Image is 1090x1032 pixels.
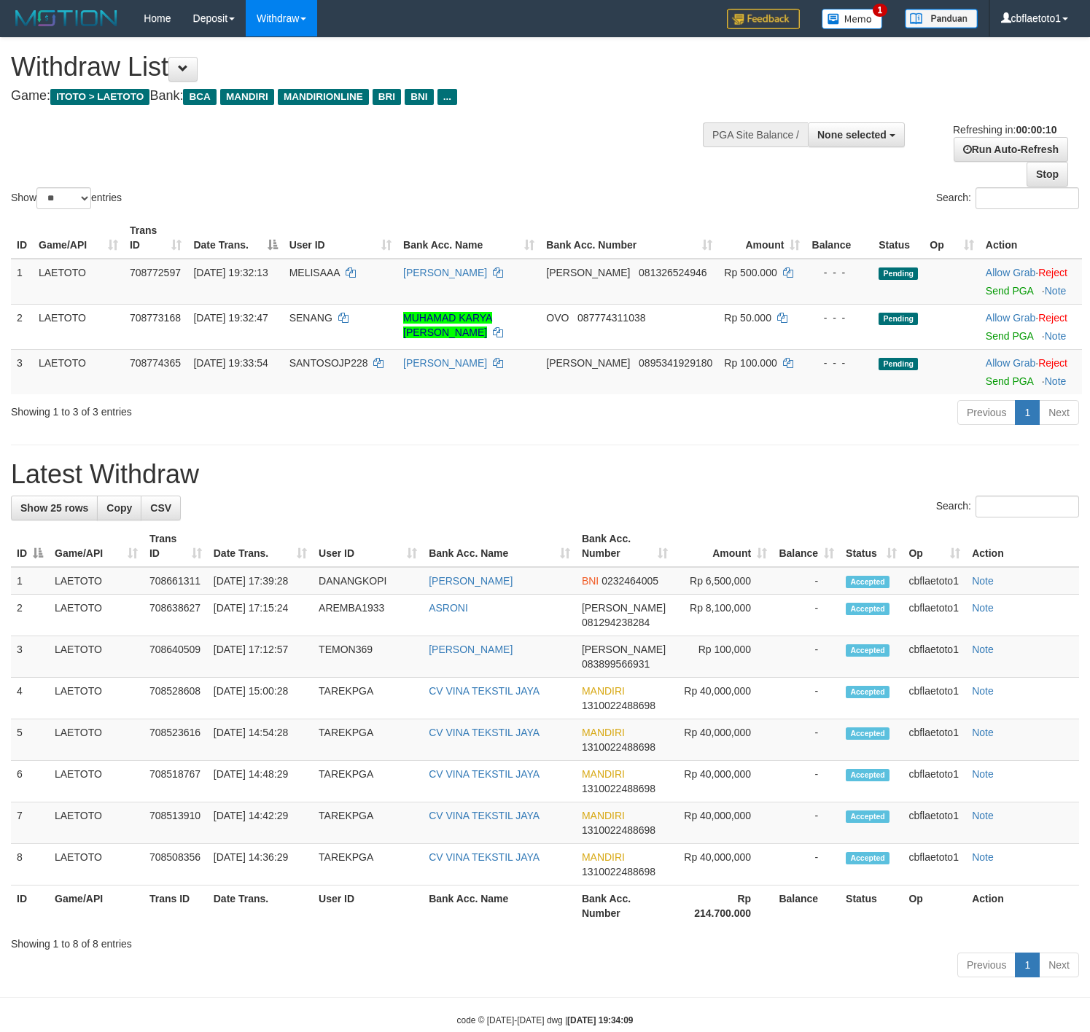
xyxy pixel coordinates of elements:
[546,357,630,369] span: [PERSON_NAME]
[49,719,144,761] td: LAETOTO
[278,89,369,105] span: MANDIRIONLINE
[846,769,889,781] span: Accepted
[313,525,423,567] th: User ID: activate to sort column ascending
[313,886,423,927] th: User ID
[674,636,773,678] td: Rp 100,000
[11,931,1079,951] div: Showing 1 to 8 of 8 entries
[582,602,666,614] span: [PERSON_NAME]
[806,217,873,259] th: Balance
[429,810,540,821] a: CV VINA TEKSTIL JAYA
[903,886,966,927] th: Op
[313,678,423,719] td: TAREKPGA
[183,89,216,105] span: BCA
[976,496,1079,517] input: Search:
[1045,330,1067,342] a: Note
[724,267,776,278] span: Rp 500.000
[976,187,1079,209] input: Search:
[33,304,124,349] td: LAETOTO
[576,886,674,927] th: Bank Acc. Number
[1038,312,1067,324] a: Reject
[582,741,655,753] span: Copy 1310022488698 to clipboard
[703,122,808,147] div: PGA Site Balance /
[437,89,457,105] span: ...
[957,400,1016,425] a: Previous
[1039,400,1079,425] a: Next
[11,719,49,761] td: 5
[429,768,540,780] a: CV VINA TEKSTIL JAYA
[546,267,630,278] span: [PERSON_NAME]
[639,267,706,278] span: Copy 081326524946 to clipboard
[457,1015,634,1025] small: code © [DATE]-[DATE] dwg |
[289,312,332,324] span: SENANG
[124,217,188,259] th: Trans ID: activate to sort column ascending
[130,267,181,278] span: 708772597
[879,313,918,325] span: Pending
[718,217,806,259] th: Amount: activate to sort column ascending
[11,349,33,394] td: 3
[1016,124,1056,136] strong: 00:00:10
[773,761,840,802] td: -
[980,217,1082,259] th: Action
[936,496,1079,517] label: Search:
[808,122,905,147] button: None selected
[11,761,49,802] td: 6
[577,312,645,324] span: Copy 087774311038 to clipboard
[582,783,655,794] span: Copy 1310022488698 to clipboard
[208,844,313,886] td: [DATE] 14:36:29
[11,259,33,305] td: 1
[49,761,144,802] td: LAETOTO
[903,636,966,678] td: cbflaetoto1
[954,137,1068,162] a: Run Auto-Refresh
[674,595,773,636] td: Rp 8,100,000
[49,844,144,886] td: LAETOTO
[11,525,49,567] th: ID: activate to sort column descending
[846,727,889,740] span: Accepted
[840,525,903,567] th: Status: activate to sort column ascending
[966,886,1079,927] th: Action
[373,89,401,105] span: BRI
[144,719,208,761] td: 708523616
[11,217,33,259] th: ID
[903,802,966,844] td: cbflaetoto1
[639,357,712,369] span: Copy 0895341929180 to clipboard
[403,357,487,369] a: [PERSON_NAME]
[986,312,1035,324] a: Allow Grab
[423,525,576,567] th: Bank Acc. Name: activate to sort column ascending
[903,595,966,636] td: cbflaetoto1
[208,886,313,927] th: Date Trans.
[1045,375,1067,387] a: Note
[773,678,840,719] td: -
[208,525,313,567] th: Date Trans.: activate to sort column ascending
[674,567,773,595] td: Rp 6,500,000
[11,460,1079,489] h1: Latest Withdraw
[49,678,144,719] td: LAETOTO
[208,802,313,844] td: [DATE] 14:42:29
[130,357,181,369] span: 708774365
[674,886,773,927] th: Rp 214.700.000
[144,525,208,567] th: Trans ID: activate to sort column ascending
[208,595,313,636] td: [DATE] 17:15:24
[773,525,840,567] th: Balance: activate to sort column ascending
[49,636,144,678] td: LAETOTO
[582,727,625,738] span: MANDIRI
[49,595,144,636] td: LAETOTO
[1038,267,1067,278] a: Reject
[11,678,49,719] td: 4
[936,187,1079,209] label: Search:
[986,267,1038,278] span: ·
[674,678,773,719] td: Rp 40,000,000
[986,330,1033,342] a: Send PGA
[20,502,88,514] span: Show 25 rows
[674,719,773,761] td: Rp 40,000,000
[873,217,924,259] th: Status
[11,886,49,927] th: ID
[903,678,966,719] td: cbflaetoto1
[846,576,889,588] span: Accepted
[986,285,1033,297] a: Send PGA
[193,267,268,278] span: [DATE] 19:32:13
[49,886,144,927] th: Game/API
[208,678,313,719] td: [DATE] 15:00:28
[144,567,208,595] td: 708661311
[1039,953,1079,977] a: Next
[289,357,368,369] span: SANTOSOJP228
